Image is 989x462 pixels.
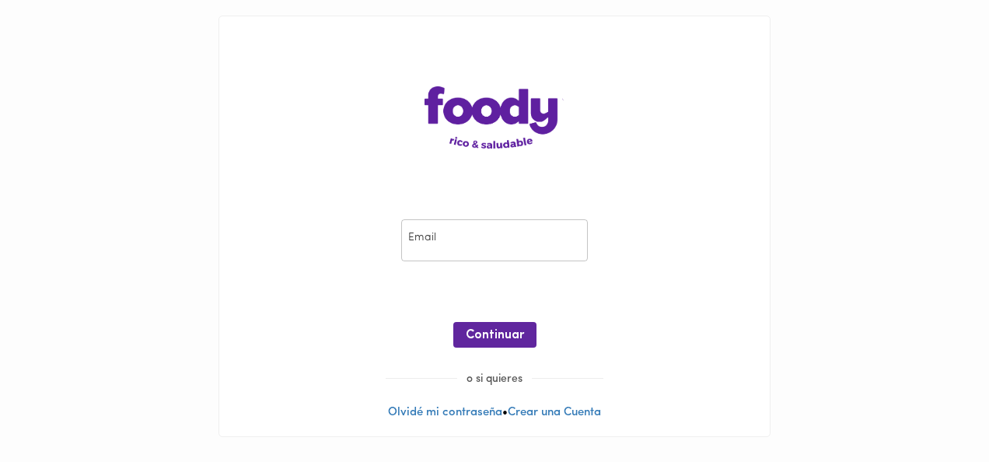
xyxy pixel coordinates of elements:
[508,407,601,418] a: Crear una Cuenta
[401,219,588,262] input: pepitoperez@gmail.com
[425,86,564,149] img: logo-main-page.png
[388,407,502,418] a: Olvidé mi contraseña
[219,16,770,436] div: •
[466,328,524,343] span: Continuar
[457,373,532,385] span: o si quieres
[453,322,536,348] button: Continuar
